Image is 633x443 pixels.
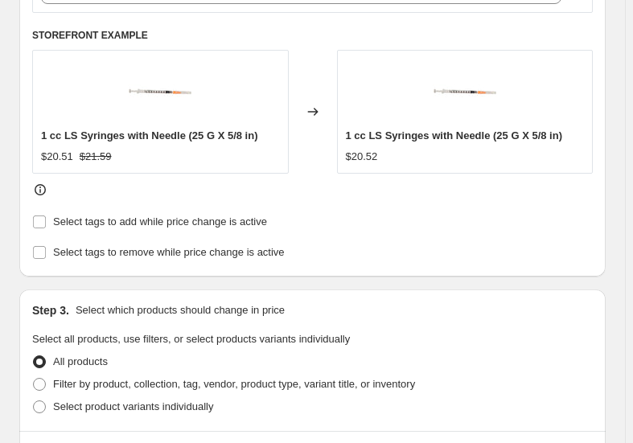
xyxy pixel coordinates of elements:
[80,149,112,165] strike: $21.59
[346,149,378,165] div: $20.52
[76,302,285,318] p: Select which products should change in price
[32,302,69,318] h2: Step 3.
[346,129,562,142] span: 1 cc LS Syringes with Needle (25 G X 5/8 in)
[53,400,213,412] span: Select product variants individually
[32,333,350,345] span: Select all products, use filters, or select products variants individually
[41,129,257,142] span: 1 cc LS Syringes with Needle (25 G X 5/8 in)
[53,246,285,258] span: Select tags to remove while price change is active
[32,29,593,42] h6: STOREFRONT EXAMPLE
[128,59,192,123] img: 120575_0-L_80x.jpg
[53,378,415,390] span: Filter by product, collection, tag, vendor, product type, variant title, or inventory
[53,355,108,367] span: All products
[433,59,497,123] img: 120575_0-L_80x.jpg
[53,215,267,228] span: Select tags to add while price change is active
[41,149,73,165] div: $20.51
